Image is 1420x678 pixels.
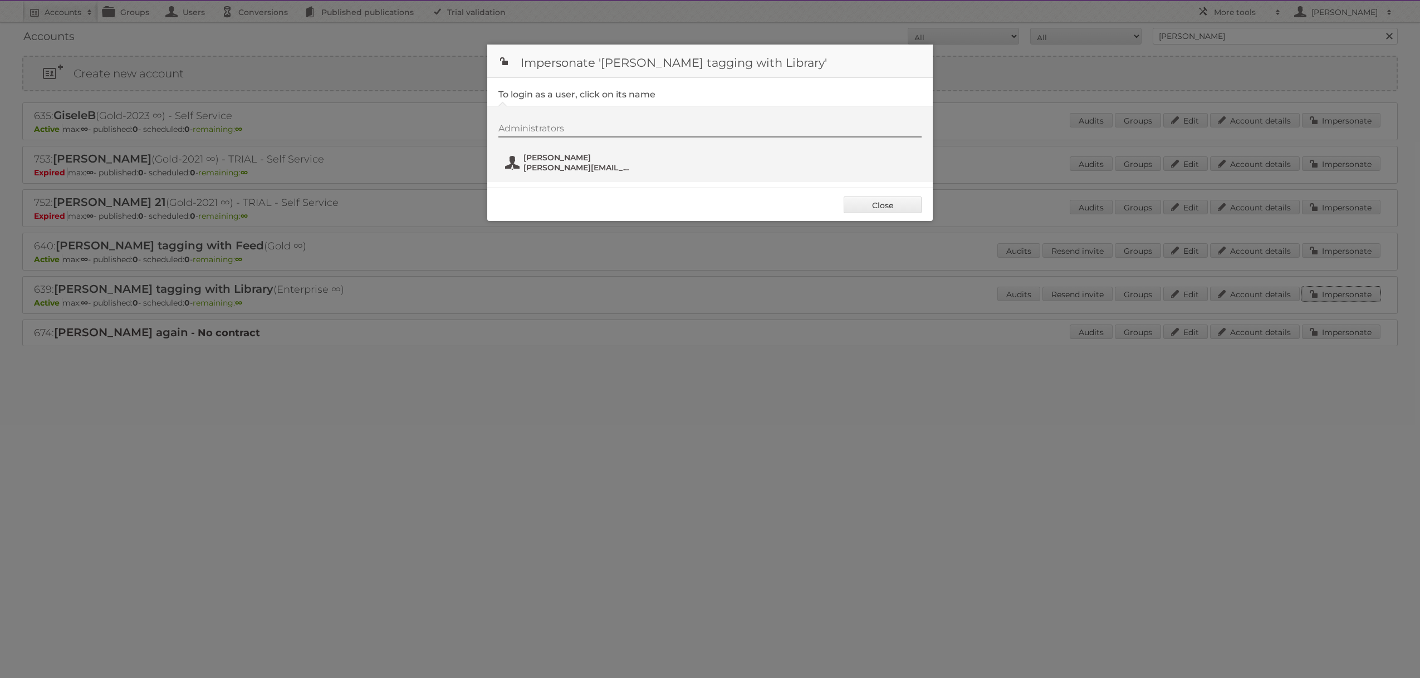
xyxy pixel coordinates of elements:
[487,45,933,78] h1: Impersonate '[PERSON_NAME] tagging with Library'
[504,151,635,174] button: [PERSON_NAME] [PERSON_NAME][EMAIL_ADDRESS][DOMAIN_NAME]
[523,153,631,163] span: [PERSON_NAME]
[498,89,655,100] legend: To login as a user, click on its name
[844,196,922,213] a: Close
[498,123,922,137] div: Administrators
[523,163,631,173] span: [PERSON_NAME][EMAIL_ADDRESS][DOMAIN_NAME]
